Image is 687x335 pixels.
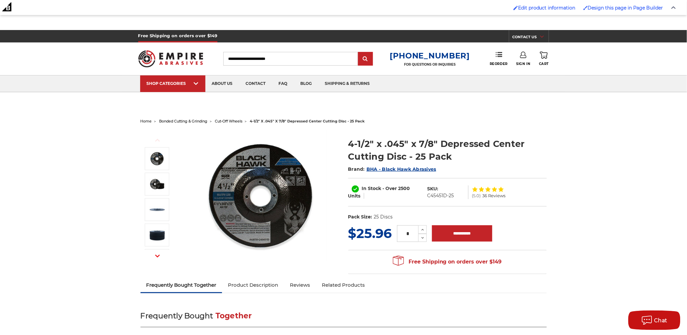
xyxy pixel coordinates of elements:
span: Frequently Bought [141,311,213,320]
input: Submit [359,53,372,66]
p: FOR QUESTIONS OR INQUIRIES [390,62,470,67]
a: bonded cutting & grinding [159,119,208,123]
a: about us [205,75,239,92]
h5: Free Shipping on orders over $149 [138,30,217,42]
span: Units [348,193,361,199]
button: Next [150,249,165,263]
button: Chat [628,311,680,330]
span: (5.0) [472,194,481,198]
dt: Pack Size: [348,214,372,220]
a: Cart [539,52,549,66]
span: Free Shipping on orders over $149 [393,255,502,268]
span: 36 Reviews [482,194,505,198]
a: Reviews [284,278,316,292]
a: Enabled brush for product edit Edit product information [510,2,579,14]
span: Reorder [490,62,508,66]
a: Reorder [490,52,508,66]
a: Product Description [222,278,284,292]
a: Related Products [316,278,371,292]
a: contact [239,75,272,92]
span: 4-1/2" x .045" x 7/8" depressed center cutting disc - 25 pack [250,119,365,123]
img: Enabled brush for product edit [514,6,518,10]
a: Frequently Bought Together [141,278,222,292]
span: Brand: [348,166,365,172]
span: Chat [654,317,668,324]
a: faq [272,75,294,92]
button: Previous [150,133,165,147]
span: Together [216,311,252,320]
img: Close Admin Bar [671,6,676,9]
img: 4-1/2" x 3/64" x 7/8" Depressed Center Type 27 Cut Off Wheel [149,151,165,167]
a: blog [294,75,319,92]
h1: 4-1/2" x .045" x 7/8" Depressed Center Cutting Disc - 25 Pack [348,137,547,163]
span: Cart [539,62,549,66]
a: shipping & returns [319,75,377,92]
img: 4-1/2" x 3/64" x 7/8" Depressed Center Type 27 Cut Off Wheel [196,131,327,261]
a: BHA - Black Hawk Abrasives [366,166,436,172]
a: home [141,119,152,123]
img: 4.5" depressed center cutting discs, pack of 25 [149,227,165,243]
a: CONTACT US [513,33,549,42]
img: Enabled brush for page builder edit. [583,6,588,10]
span: $25.96 [348,225,392,241]
span: In Stock [362,185,381,191]
span: Edit product information [518,5,575,11]
a: [PHONE_NUMBER] [390,51,470,60]
span: Design this page in Page Builder [588,5,663,11]
a: Enabled brush for page builder edit. Design this page in Page Builder [580,2,666,14]
img: Empire Abrasives [138,46,203,72]
span: Sign In [516,62,530,66]
div: SHOP CATEGORIES [147,81,199,86]
span: - Over [383,185,397,191]
span: 2500 [398,185,410,191]
img: 4-1/2" x 3/64" x 7/8" Cut Off Disk [149,201,165,218]
dd: C45451D-25 [427,192,454,199]
a: cut-off wheels [215,119,243,123]
img: 4.5" x .045" x 7/8" Arbor Raised Center Cut Off Wheels [149,176,165,192]
dd: 25 Discs [374,214,393,220]
dt: SKU: [427,185,438,192]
